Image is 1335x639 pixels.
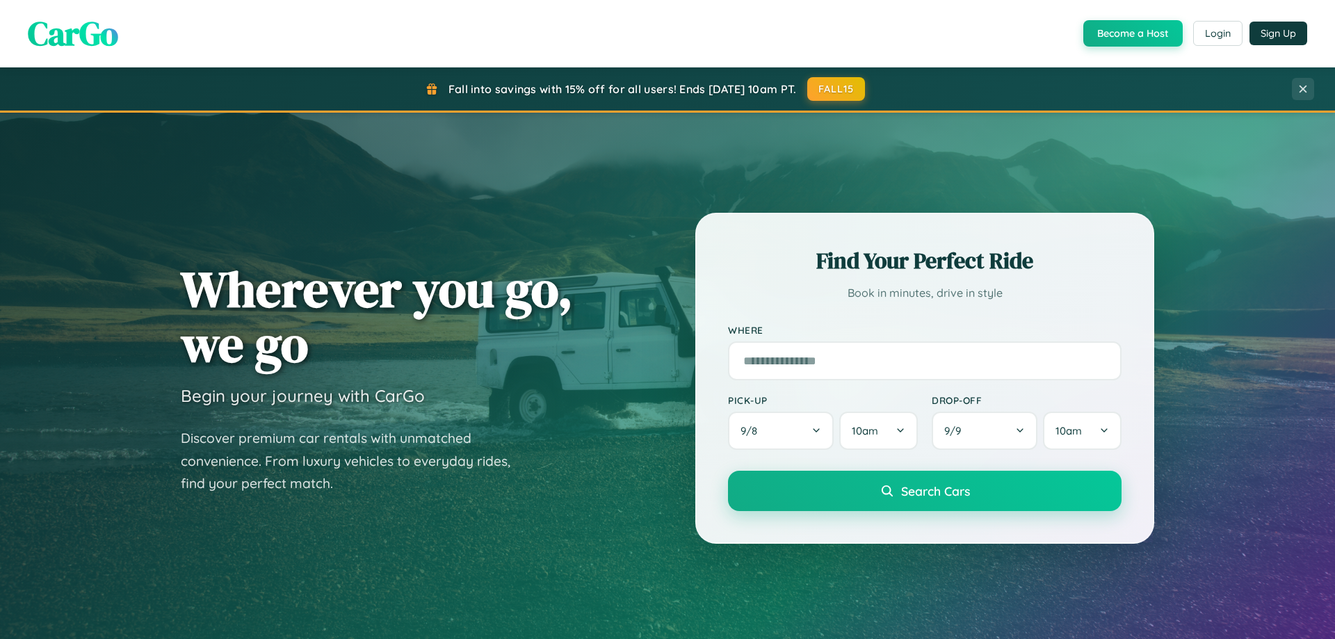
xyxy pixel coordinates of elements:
[728,412,834,450] button: 9/8
[901,483,970,499] span: Search Cars
[181,385,425,406] h3: Begin your journey with CarGo
[741,424,764,437] span: 9 / 8
[932,394,1122,406] label: Drop-off
[1193,21,1243,46] button: Login
[1043,412,1122,450] button: 10am
[932,412,1037,450] button: 9/9
[728,283,1122,303] p: Book in minutes, drive in style
[728,471,1122,511] button: Search Cars
[807,77,866,101] button: FALL15
[1249,22,1307,45] button: Sign Up
[839,412,918,450] button: 10am
[181,261,573,371] h1: Wherever you go, we go
[944,424,968,437] span: 9 / 9
[28,10,118,56] span: CarGo
[728,324,1122,336] label: Where
[1055,424,1082,437] span: 10am
[448,82,797,96] span: Fall into savings with 15% off for all users! Ends [DATE] 10am PT.
[181,427,528,495] p: Discover premium car rentals with unmatched convenience. From luxury vehicles to everyday rides, ...
[852,424,878,437] span: 10am
[1083,20,1183,47] button: Become a Host
[728,245,1122,276] h2: Find Your Perfect Ride
[728,394,918,406] label: Pick-up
